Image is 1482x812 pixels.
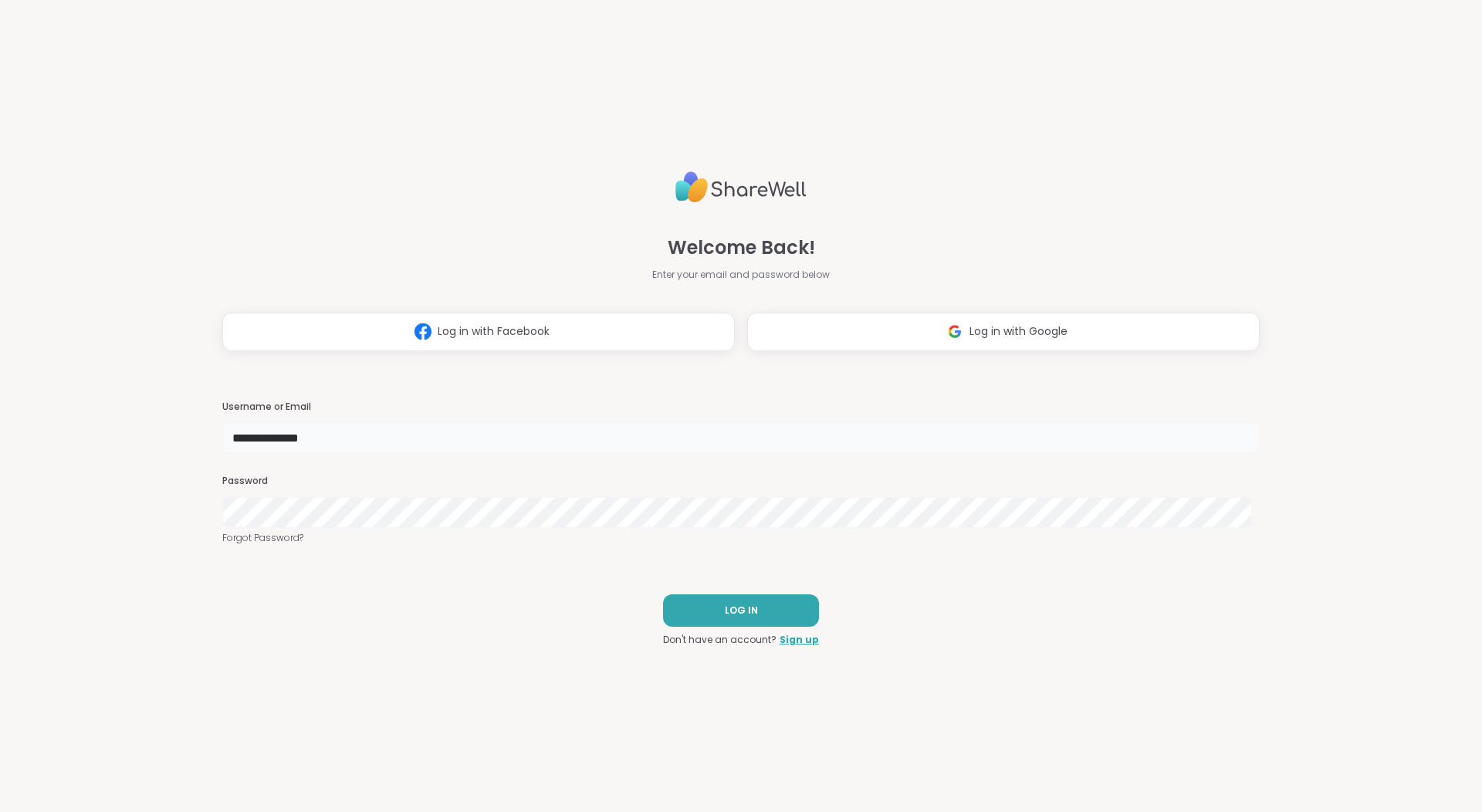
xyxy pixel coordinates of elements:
button: LOG IN [663,594,819,627]
a: Forgot Password? [222,531,1260,545]
span: Log in with Facebook [438,323,550,340]
button: Log in with Facebook [222,313,735,351]
h3: Username or Email [222,401,1260,414]
h3: Password [222,475,1260,488]
img: ShareWell Logomark [940,317,969,346]
img: ShareWell Logo [675,165,807,209]
span: Enter your email and password below [652,268,830,282]
span: LOG IN [725,604,758,617]
a: Sign up [780,633,819,647]
button: Log in with Google [747,313,1260,351]
span: Log in with Google [969,323,1068,340]
span: Don't have an account? [663,633,777,647]
img: ShareWell Logomark [408,317,438,346]
span: Welcome Back! [668,234,815,262]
